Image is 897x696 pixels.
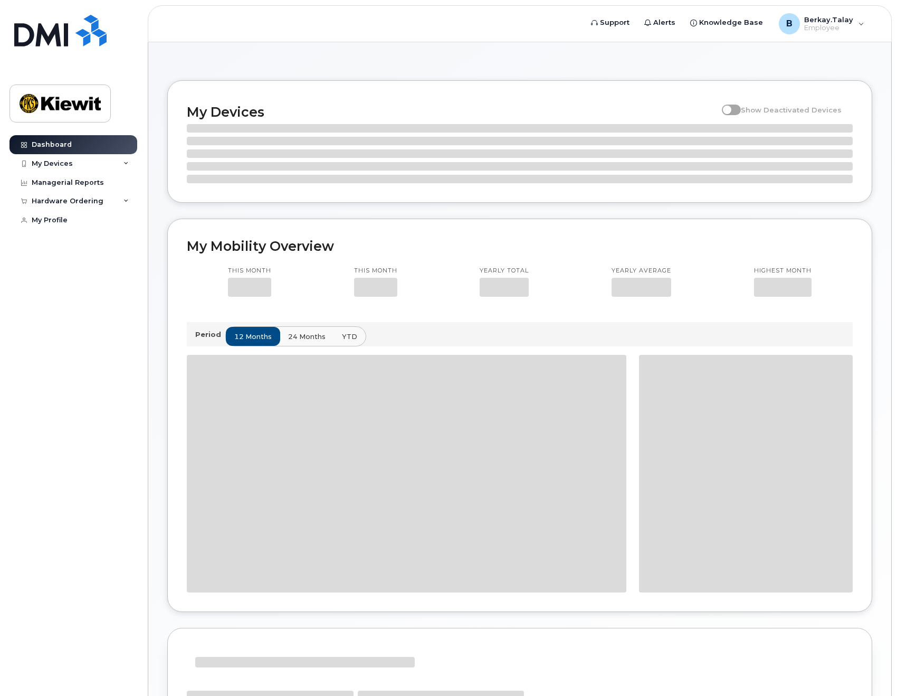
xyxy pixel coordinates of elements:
[228,267,271,275] p: This month
[288,332,326,342] span: 24 months
[354,267,397,275] p: This month
[187,104,717,120] h2: My Devices
[612,267,671,275] p: Yearly average
[187,238,853,254] h2: My Mobility Overview
[722,100,730,108] input: Show Deactivated Devices
[754,267,812,275] p: Highest month
[480,267,529,275] p: Yearly total
[342,332,357,342] span: YTD
[195,330,225,340] p: Period
[741,106,842,114] span: Show Deactivated Devices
